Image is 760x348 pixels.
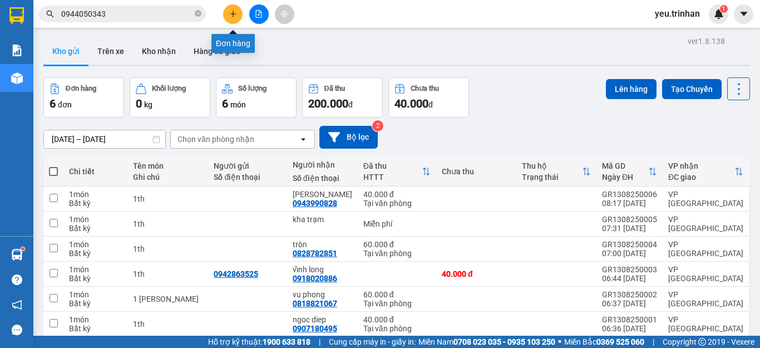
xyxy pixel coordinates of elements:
[372,120,383,131] sup: 2
[522,173,582,182] div: Trạng thái
[299,135,308,144] svg: open
[216,77,297,117] button: Số lượng6món
[144,100,152,109] span: kg
[280,10,288,18] span: aim
[43,77,124,117] button: Đơn hàng6đơn
[363,249,431,258] div: Tại văn phòng
[596,157,663,187] th: Toggle SortBy
[214,269,258,278] div: 0942863525
[596,337,644,346] strong: 0369 525 060
[358,157,436,187] th: Toggle SortBy
[668,173,734,182] div: ĐC giao
[348,100,353,109] span: đ
[522,161,582,170] div: Thu hộ
[602,173,648,182] div: Ngày ĐH
[602,249,657,258] div: 07:00 [DATE]
[69,290,122,299] div: 1 món
[50,97,56,110] span: 6
[668,190,743,208] div: VP [GEOGRAPHIC_DATA]
[21,247,24,251] sup: 1
[319,336,320,348] span: |
[668,265,743,283] div: VP [GEOGRAPHIC_DATA]
[293,215,352,224] div: kha trạm
[69,315,122,324] div: 1 món
[602,315,657,324] div: GR1308250001
[46,10,54,18] span: search
[238,85,267,92] div: Số lượng
[720,5,728,13] sup: 1
[442,269,511,278] div: 40.000 đ
[602,224,657,233] div: 07:31 [DATE]
[668,161,734,170] div: VP nhận
[11,249,23,261] img: warehouse-icon
[88,38,133,65] button: Trên xe
[602,299,657,308] div: 06:37 [DATE]
[214,161,281,170] div: Người gửi
[133,244,203,253] div: 1th
[363,324,431,333] div: Tại văn phòng
[229,10,237,18] span: plus
[388,77,469,117] button: Chưa thu40.000đ
[363,240,431,249] div: 60.000 đ
[558,340,561,344] span: ⚪️
[136,97,142,110] span: 0
[363,190,431,199] div: 40.000 đ
[602,215,657,224] div: GR1308250005
[734,4,753,24] button: caret-down
[222,97,228,110] span: 6
[69,265,122,274] div: 1 món
[133,320,203,329] div: 1th
[646,7,709,21] span: yeu.trinhan
[208,336,310,348] span: Hỗ trợ kỹ thuật:
[177,134,254,145] div: Chọn văn phòng nhận
[293,190,352,199] div: QUỲNH NHƯ
[69,190,122,199] div: 1 món
[668,290,743,308] div: VP [GEOGRAPHIC_DATA]
[69,249,122,258] div: Bất kỳ
[293,290,352,299] div: vu phong
[453,337,555,346] strong: 0708 023 035 - 0935 103 250
[133,173,203,182] div: Ghi chú
[668,240,743,258] div: VP [GEOGRAPHIC_DATA]
[293,240,352,249] div: tròn
[363,299,431,308] div: Tại văn phòng
[363,315,431,324] div: 40.000 đ
[602,290,657,299] div: GR1308250002
[133,194,203,203] div: 1th
[293,324,337,333] div: 0907180495
[293,274,337,283] div: 0918020886
[69,167,122,176] div: Chi tiết
[255,10,263,18] span: file-add
[223,4,243,24] button: plus
[698,338,706,346] span: copyright
[319,126,378,149] button: Bộ lọc
[428,100,433,109] span: đ
[69,274,122,283] div: Bất kỳ
[44,130,165,148] input: Select a date range.
[516,157,596,187] th: Toggle SortBy
[602,265,657,274] div: GR1308250003
[12,300,22,310] span: notification
[293,249,337,258] div: 0828782851
[185,38,249,65] button: Hàng đã giao
[411,85,439,92] div: Chưa thu
[293,174,352,183] div: Số điện thoại
[133,161,203,170] div: Tên món
[602,199,657,208] div: 08:17 [DATE]
[668,315,743,333] div: VP [GEOGRAPHIC_DATA]
[263,337,310,346] strong: 1900 633 818
[69,324,122,333] div: Bất kỳ
[230,100,246,109] span: món
[363,173,422,182] div: HTTT
[69,224,122,233] div: Bất kỳ
[363,290,431,299] div: 60.000 đ
[722,5,726,13] span: 1
[324,85,345,92] div: Đã thu
[602,161,648,170] div: Mã GD
[275,4,294,24] button: aim
[214,173,281,182] div: Số điện thoại
[714,9,724,19] img: icon-new-feature
[739,9,749,19] span: caret-down
[69,215,122,224] div: 1 món
[668,215,743,233] div: VP [GEOGRAPHIC_DATA]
